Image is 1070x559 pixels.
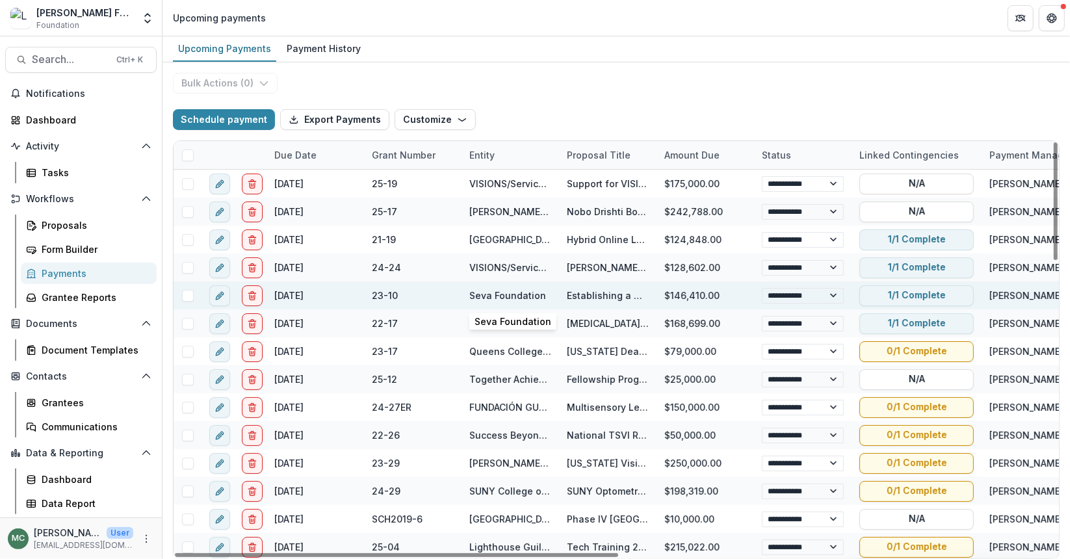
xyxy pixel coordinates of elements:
a: Document Templates [21,339,157,361]
button: delete [242,481,263,502]
div: $168,699.00 [657,309,754,337]
button: edit [209,313,230,334]
div: $124,848.00 [657,226,754,253]
div: $50,000.00 [657,421,754,449]
div: Data Report [42,497,146,510]
a: Seva Foundation [469,290,546,301]
button: Open Activity [5,136,157,157]
button: 0/1 Complete [859,453,974,474]
div: 24-27ER [372,400,411,414]
button: edit [209,425,230,446]
div: [DATE] [267,309,364,337]
button: Open Documents [5,313,157,334]
div: [DATE] [267,393,364,421]
div: Amount Due [657,141,754,169]
button: delete [242,369,263,390]
div: National TSVI Recruitment ("TRTP") Project - 76074279 [567,428,649,442]
span: Documents [26,318,136,330]
button: More [138,531,154,547]
button: delete [242,257,263,278]
div: Upcoming payments [173,11,266,25]
button: Open Workflows [5,188,157,209]
a: Payment History [281,36,366,62]
button: delete [242,509,263,530]
div: SCH2019-6 [372,512,423,526]
button: delete [242,313,263,334]
div: Payments [42,266,146,280]
div: 21-19 [372,233,396,246]
div: [PERSON_NAME] [989,177,1063,190]
button: N/A [859,369,974,390]
div: Establishing a World-Class Eye Care Training and Learning Center in [GEOGRAPHIC_DATA] - 87560551 [567,289,649,302]
div: $146,410.00 [657,281,754,309]
button: Schedule payment [173,109,275,130]
div: [DATE] [267,421,364,449]
span: Notifications [26,88,151,99]
button: delete [242,453,263,474]
div: SUNY Optometry + Syracuse Community Health Center Vision Partnership [567,484,649,498]
div: Status [754,141,852,169]
button: edit [209,229,230,250]
span: Foundation [36,19,79,31]
div: Due Date [267,148,324,162]
div: Nobo Drishti Bochaganj: Eliminating Cataract Blindness in [GEOGRAPHIC_DATA], [GEOGRAPHIC_DATA], [... [567,205,649,218]
a: Payments [21,263,157,284]
a: Grantees [21,392,157,413]
button: edit [209,257,230,278]
button: Bulk Actions (0) [173,73,278,94]
nav: breadcrumb [168,8,271,27]
div: 24-29 [372,484,400,498]
div: [US_STATE] DeafBlind Collaborative - 88733939 [567,344,649,358]
p: User [107,527,133,539]
div: Form Builder [42,242,146,256]
div: [PERSON_NAME] Scholars College to Career Program [567,261,649,274]
a: [PERSON_NAME] International (HKI) [469,458,629,469]
div: [DATE] [267,449,364,477]
div: [DATE] [267,226,364,253]
div: [MEDICAL_DATA] Therapy: Supporting Graduate Programs and Preparing for the Future of the Field at... [567,317,649,330]
button: delete [242,425,263,446]
div: [DATE] [267,337,364,365]
div: [PERSON_NAME] [989,317,1063,330]
button: edit [209,341,230,362]
button: Partners [1008,5,1034,31]
button: delete [242,201,263,222]
div: Document Templates [42,343,146,357]
a: Dashboard [5,109,157,131]
div: 23-17 [372,344,398,358]
div: Linked Contingencies [852,141,982,169]
button: 0/1 Complete [859,397,974,418]
div: Status [754,148,799,162]
div: Mannhi Chau [12,534,25,543]
a: Grantee Reports [21,287,157,308]
a: [PERSON_NAME] International (HKI) [469,206,629,217]
div: 22-17 [372,317,398,330]
a: Communications [21,416,157,437]
button: Customize [395,109,476,130]
div: [PERSON_NAME] [989,456,1063,470]
button: 1/1 Complete [859,285,974,306]
div: [PERSON_NAME] [989,261,1063,274]
button: 1/1 Complete [859,257,974,278]
button: 0/1 Complete [859,537,974,558]
button: edit [209,201,230,222]
a: Form Builder [21,239,157,260]
div: Proposal Title [559,141,657,169]
div: Multisensory Learning Centers: Promoting an Inclusive Community in [GEOGRAPHIC_DATA] [567,400,649,414]
div: Entity [462,148,502,162]
a: Lighthouse Guild International [469,541,608,552]
button: 1/1 Complete [859,313,974,334]
div: [DATE] [267,253,364,281]
div: Ctrl + K [114,53,146,67]
a: Proposals [21,214,157,236]
div: [PERSON_NAME] [989,372,1063,386]
div: Dashboard [42,473,146,486]
div: Due Date [267,141,364,169]
a: VISIONS/Services for the Blind and Visually Impaired [469,178,709,189]
div: 25-19 [372,177,397,190]
a: Dashboard [21,469,157,490]
div: Linked Contingencies [852,148,967,162]
div: [DATE] [267,170,364,198]
button: edit [209,285,230,306]
button: edit [209,369,230,390]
